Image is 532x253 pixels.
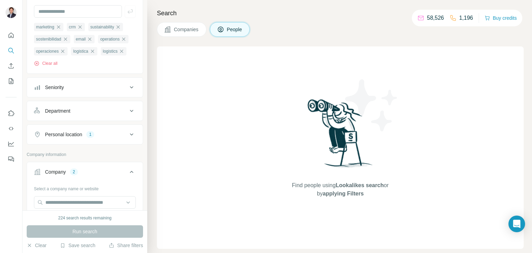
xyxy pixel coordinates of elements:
p: 58,526 [427,14,444,22]
button: Feedback [6,153,17,165]
div: Select a company name or website [34,183,136,192]
button: Seniority [27,79,143,96]
div: Seniority [45,84,64,91]
span: Find people using or by [285,181,396,198]
button: Use Surfe API [6,122,17,135]
img: Surfe Illustration - Woman searching with binoculars [304,97,376,175]
span: Companies [174,26,199,33]
div: Company [45,168,66,175]
span: Lookalikes search [336,182,384,188]
p: Company information [27,151,143,158]
span: operaciones [36,48,59,54]
div: Personal location [45,131,82,138]
button: Dashboard [6,138,17,150]
div: 224 search results remaining [58,215,112,221]
div: Department [45,107,70,114]
span: People [227,26,243,33]
span: operations [100,36,119,42]
div: 2 [70,169,78,175]
p: 1,196 [459,14,473,22]
span: applying Filters [323,191,364,197]
img: Surfe Illustration - Stars [340,74,403,137]
img: Avatar [6,7,17,18]
button: Share filters [109,242,143,249]
div: Open Intercom Messenger [508,216,525,232]
span: logistics [103,48,118,54]
span: crm [69,24,76,30]
button: Search [6,44,17,57]
button: Buy credits [485,13,517,23]
button: Save search [60,242,95,249]
button: Quick start [6,29,17,42]
button: Department [27,103,143,119]
button: Use Surfe on LinkedIn [6,107,17,120]
button: Personal location1 [27,126,143,143]
span: sustainability [90,24,114,30]
button: Enrich CSV [6,60,17,72]
h4: Search [157,8,524,18]
button: My lists [6,75,17,87]
button: Company2 [27,164,143,183]
span: marketing [36,24,54,30]
span: email [76,36,86,42]
button: Clear [27,242,46,249]
span: sostenibilidad [36,36,61,42]
div: 1 [86,131,94,138]
button: Clear all [34,60,57,67]
span: logistica [73,48,88,54]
